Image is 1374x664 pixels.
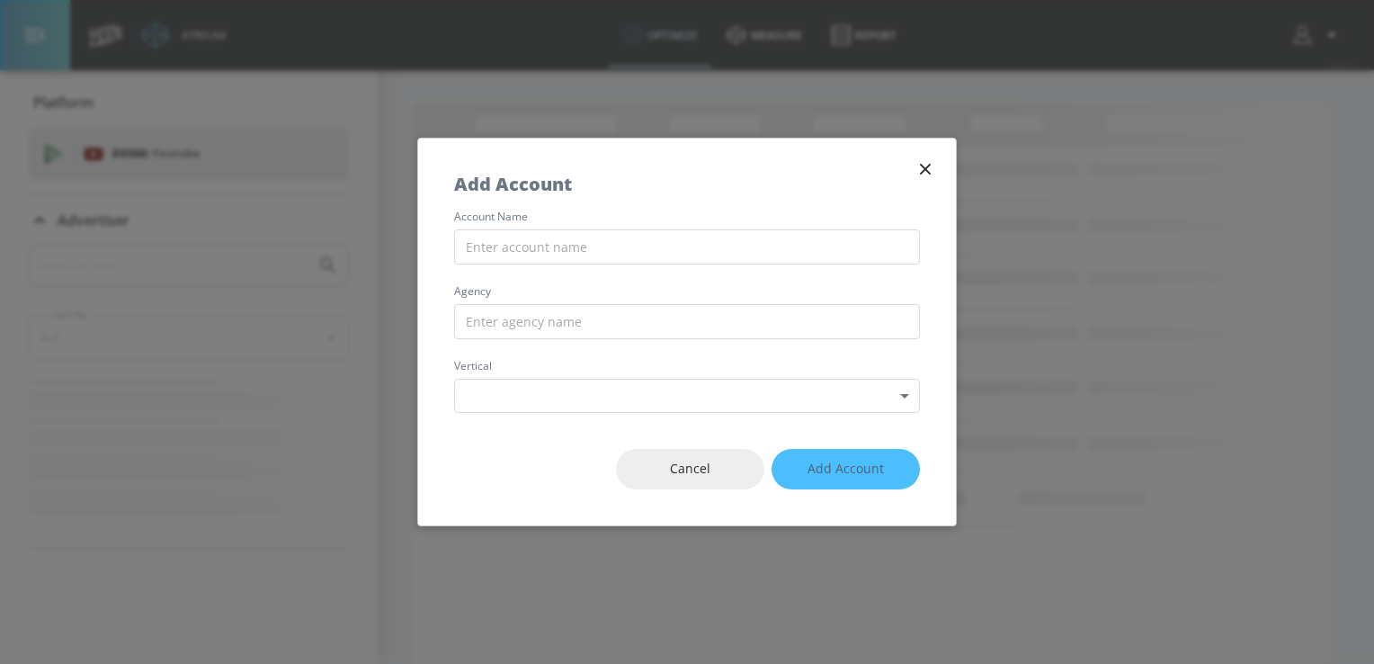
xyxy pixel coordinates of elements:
[616,449,764,489] button: Cancel
[454,286,920,297] label: agency
[454,175,572,193] h5: Add Account
[454,229,920,265] input: Enter account name
[454,361,920,372] label: vertical
[454,211,920,222] label: account name
[454,304,920,339] input: Enter agency name
[652,458,728,480] span: Cancel
[454,379,920,414] div: ​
